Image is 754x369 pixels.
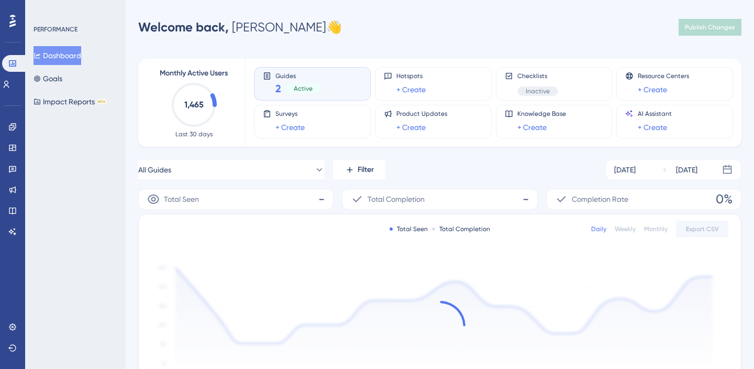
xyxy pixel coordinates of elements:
[517,110,566,118] span: Knowledge Base
[572,193,628,205] span: Completion Rate
[523,191,529,208] span: -
[716,191,733,208] span: 0%
[34,46,81,65] button: Dashboard
[614,164,636,176] div: [DATE]
[138,159,325,180] button: All Guides
[396,110,447,118] span: Product Updates
[275,81,281,96] span: 2
[685,23,735,31] span: Publish Changes
[138,19,342,36] div: [PERSON_NAME] 👋
[676,164,697,176] div: [DATE]
[396,72,426,80] span: Hotspots
[275,110,305,118] span: Surveys
[517,72,558,80] span: Checklists
[390,225,428,233] div: Total Seen
[517,121,547,134] a: + Create
[644,225,668,233] div: Monthly
[34,92,106,111] button: Impact ReportsBETA
[615,225,636,233] div: Weekly
[638,83,667,96] a: + Create
[591,225,606,233] div: Daily
[138,19,229,35] span: Welcome back,
[679,19,741,36] button: Publish Changes
[318,191,325,208] span: -
[526,87,550,95] span: Inactive
[175,130,213,138] span: Last 30 days
[160,67,228,80] span: Monthly Active Users
[396,121,426,134] a: + Create
[294,84,313,93] span: Active
[184,100,204,110] text: 1,465
[275,121,305,134] a: + Create
[676,221,728,237] button: Export CSV
[638,72,689,80] span: Resource Centers
[432,225,490,233] div: Total Completion
[638,121,667,134] a: + Create
[358,164,374,176] span: Filter
[138,164,171,176] span: All Guides
[164,193,199,205] span: Total Seen
[396,83,426,96] a: + Create
[34,69,62,88] button: Goals
[34,25,77,34] div: PERFORMANCE
[333,159,385,180] button: Filter
[275,72,321,79] span: Guides
[368,193,425,205] span: Total Completion
[97,99,106,104] div: BETA
[686,225,719,233] span: Export CSV
[638,110,672,118] span: AI Assistant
